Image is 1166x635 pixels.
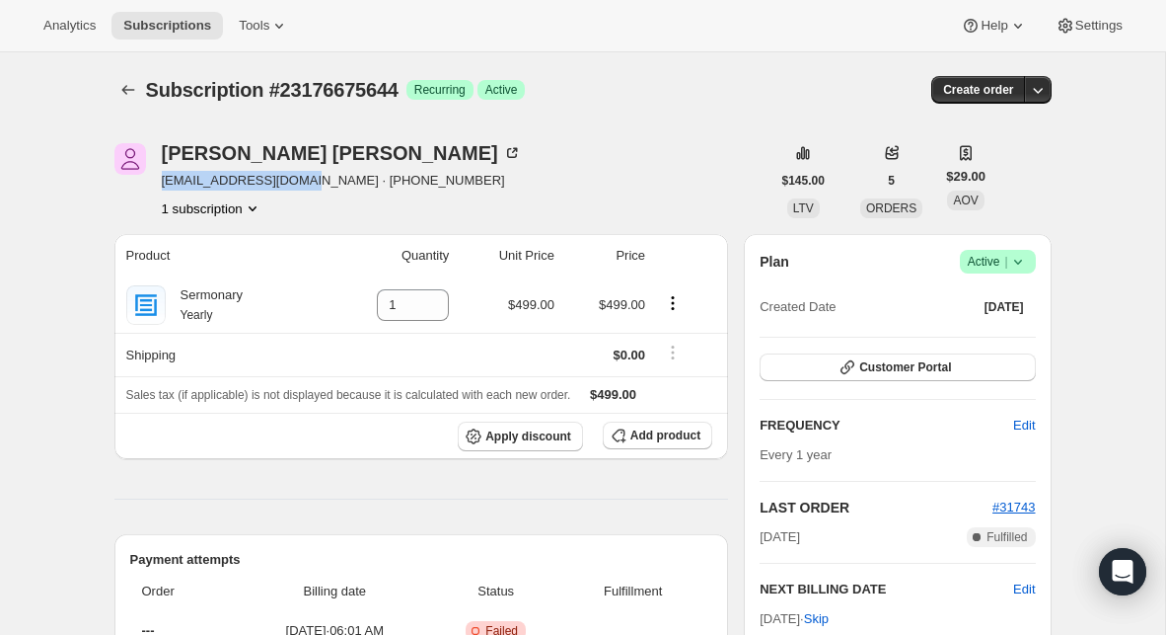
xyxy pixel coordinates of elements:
th: Unit Price [455,234,560,278]
button: [DATE] [973,293,1036,321]
span: Analytics [43,18,96,34]
span: $499.00 [508,297,554,312]
button: Subscriptions [111,12,223,40]
h2: FREQUENCY [760,416,1013,436]
span: $145.00 [782,173,825,189]
span: Created Date [760,297,836,317]
span: Settings [1075,18,1123,34]
button: 5 [876,167,907,195]
button: Analytics [32,12,108,40]
button: Product actions [162,198,262,218]
span: Status [438,582,553,601]
span: Billing date [243,582,426,601]
small: Yearly [181,308,213,322]
span: Customer Portal [859,359,951,375]
span: 5 [888,173,895,189]
span: [EMAIL_ADDRESS][DOMAIN_NAME] · [PHONE_NUMBER] [162,171,522,191]
img: product img [126,285,166,325]
button: Settings [1044,12,1134,40]
span: AOV [953,194,978,207]
span: ORDERS [866,201,916,215]
span: Skip [804,609,829,629]
button: Shipping actions [657,342,689,363]
span: Edit [1013,416,1035,436]
div: [PERSON_NAME] [PERSON_NAME] [162,143,522,163]
span: $29.00 [946,167,985,187]
span: Subscriptions [123,18,211,34]
span: Subscription #23176675644 [146,79,399,101]
h2: NEXT BILLING DATE [760,580,1013,599]
span: Sales tax (if applicable) is not displayed because it is calculated with each new order. [126,388,571,402]
span: Create order [943,82,1013,98]
th: Quantity [325,234,456,278]
span: Fulfilled [986,529,1027,545]
span: Tools [239,18,269,34]
span: Active [485,82,518,98]
h2: LAST ORDER [760,498,992,517]
span: [DATE] · [760,611,829,626]
button: Skip [792,603,840,635]
button: Tools [227,12,301,40]
span: $0.00 [614,348,646,362]
span: Add product [630,428,700,443]
span: LTV [793,201,814,215]
div: Open Intercom Messenger [1099,548,1146,595]
th: Product [114,234,325,278]
button: Subscriptions [114,76,142,104]
button: Help [949,12,1039,40]
button: Apply discount [458,422,583,451]
span: Apply discount [485,429,571,444]
button: Customer Portal [760,354,1035,381]
button: $145.00 [770,167,837,195]
span: | [1004,254,1007,270]
span: Recurring [414,82,466,98]
button: Create order [931,76,1025,104]
button: Edit [1001,410,1047,441]
th: Order [130,570,238,613]
span: [DATE] [760,527,800,547]
span: [DATE] [984,299,1024,315]
button: Edit [1013,580,1035,599]
button: #31743 [992,498,1035,517]
button: Add product [603,422,712,449]
h2: Payment attempts [130,550,713,570]
span: Help [981,18,1007,34]
h2: Plan [760,252,789,272]
span: $499.00 [590,387,636,402]
span: Active [968,252,1028,272]
button: Product actions [657,292,689,314]
th: Price [560,234,651,278]
div: Sermonary [166,285,244,325]
th: Shipping [114,333,325,376]
span: $499.00 [599,297,645,312]
span: Fulfillment [565,582,700,601]
a: #31743 [992,500,1035,515]
span: Every 1 year [760,447,832,462]
span: Andre Davis [114,143,146,175]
